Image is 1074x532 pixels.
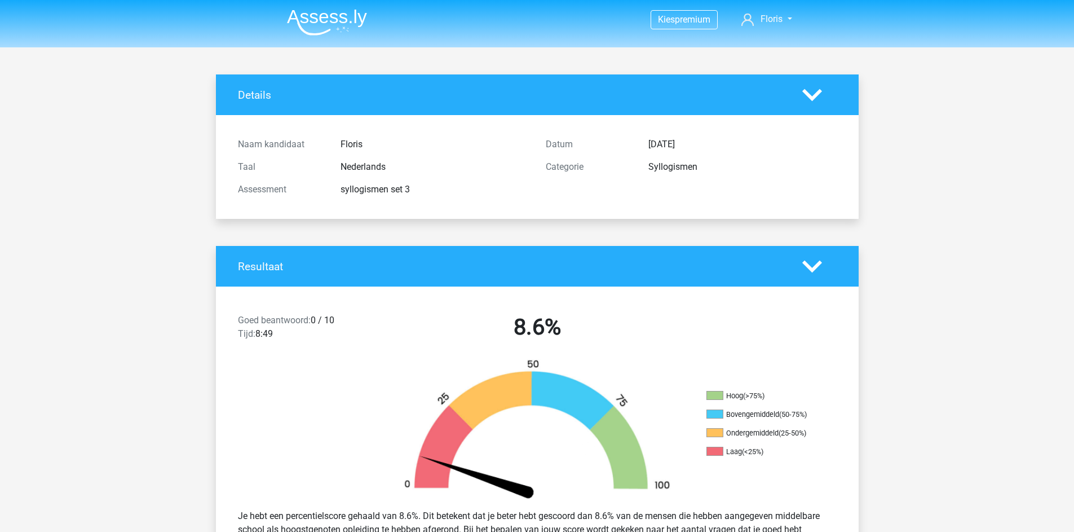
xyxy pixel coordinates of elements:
[640,160,845,174] div: Syllogismen
[779,410,807,419] div: (50-75%)
[651,12,717,27] a: Kiespremium
[537,138,640,151] div: Datum
[640,138,845,151] div: [DATE]
[332,183,537,196] div: syllogismen set 3
[706,447,819,457] li: Laag
[706,428,819,438] li: Ondergemiddeld
[658,14,675,25] span: Kies
[238,89,785,102] h4: Details
[675,14,710,25] span: premium
[737,12,796,26] a: Floris
[392,314,683,341] h2: 8.6%
[742,447,763,456] div: (<25%)
[385,359,690,500] img: 9.368dbdf3dc12.png
[238,328,255,339] span: Tijd:
[537,160,640,174] div: Categorie
[706,410,819,420] li: Bovengemiddeld
[761,14,783,24] span: Floris
[332,138,537,151] div: Floris
[229,183,332,196] div: Assessment
[238,315,311,326] span: Goed beantwoord:
[743,392,764,400] div: (>75%)
[779,429,806,437] div: (25-50%)
[229,314,383,345] div: 0 / 10 8:49
[229,138,332,151] div: Naam kandidaat
[287,9,367,36] img: Assessly
[706,391,819,401] li: Hoog
[332,160,537,174] div: Nederlands
[229,160,332,174] div: Taal
[238,260,785,273] h4: Resultaat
